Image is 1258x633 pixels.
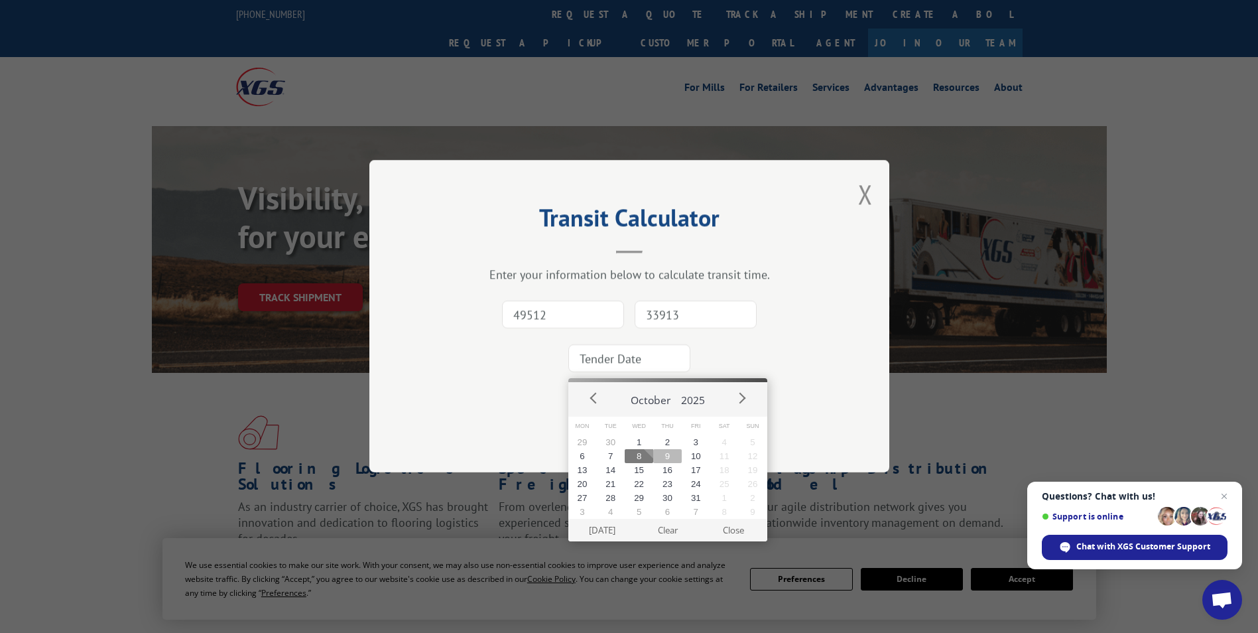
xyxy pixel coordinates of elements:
button: 7 [682,505,710,519]
button: Close modal [858,176,873,212]
button: 20 [568,477,597,491]
button: Close [700,519,766,541]
input: Tender Date [568,345,690,373]
button: 6 [568,449,597,463]
button: 15 [625,463,653,477]
span: Close chat [1216,488,1232,504]
button: [DATE] [569,519,635,541]
button: 31 [682,491,710,505]
button: 5 [739,435,767,449]
button: October [625,382,676,413]
button: 22 [625,477,653,491]
span: Thu [653,417,682,436]
button: 6 [653,505,682,519]
span: Wed [625,417,653,436]
span: Mon [568,417,597,436]
button: 17 [682,463,710,477]
button: 2025 [676,382,710,413]
span: Support is online [1042,512,1153,522]
div: Chat with XGS Customer Support [1042,535,1227,560]
div: Open chat [1202,580,1242,620]
button: 21 [596,477,625,491]
button: 18 [710,463,739,477]
button: 29 [568,435,597,449]
button: 2 [653,435,682,449]
button: 9 [739,505,767,519]
button: 7 [596,449,625,463]
button: 14 [596,463,625,477]
button: Prev [584,388,604,408]
button: 30 [653,491,682,505]
button: 9 [653,449,682,463]
span: Tue [596,417,625,436]
button: 12 [739,449,767,463]
h2: Transit Calculator [436,208,823,234]
button: Next [731,388,751,408]
span: Fri [682,417,710,436]
button: 10 [682,449,710,463]
button: 28 [596,491,625,505]
button: 4 [596,505,625,519]
div: Enter your information below to calculate transit time. [436,267,823,283]
button: 13 [568,463,597,477]
span: Chat with XGS Customer Support [1076,541,1210,553]
button: 27 [568,491,597,505]
button: 23 [653,477,682,491]
span: Questions? Chat with us! [1042,491,1227,502]
button: 5 [625,505,653,519]
button: 3 [682,435,710,449]
button: 30 [596,435,625,449]
button: 2 [739,491,767,505]
button: 1 [625,435,653,449]
button: Clear [635,519,700,541]
span: Sun [739,417,767,436]
button: 8 [625,449,653,463]
button: 4 [710,435,739,449]
input: Dest. Zip [635,301,757,329]
button: 16 [653,463,682,477]
input: Origin Zip [502,301,624,329]
button: 24 [682,477,710,491]
button: 1 [710,491,739,505]
button: 11 [710,449,739,463]
button: 29 [625,491,653,505]
button: 25 [710,477,739,491]
button: 3 [568,505,597,519]
button: 26 [739,477,767,491]
button: 19 [739,463,767,477]
button: 8 [710,505,739,519]
span: Sat [710,417,739,436]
